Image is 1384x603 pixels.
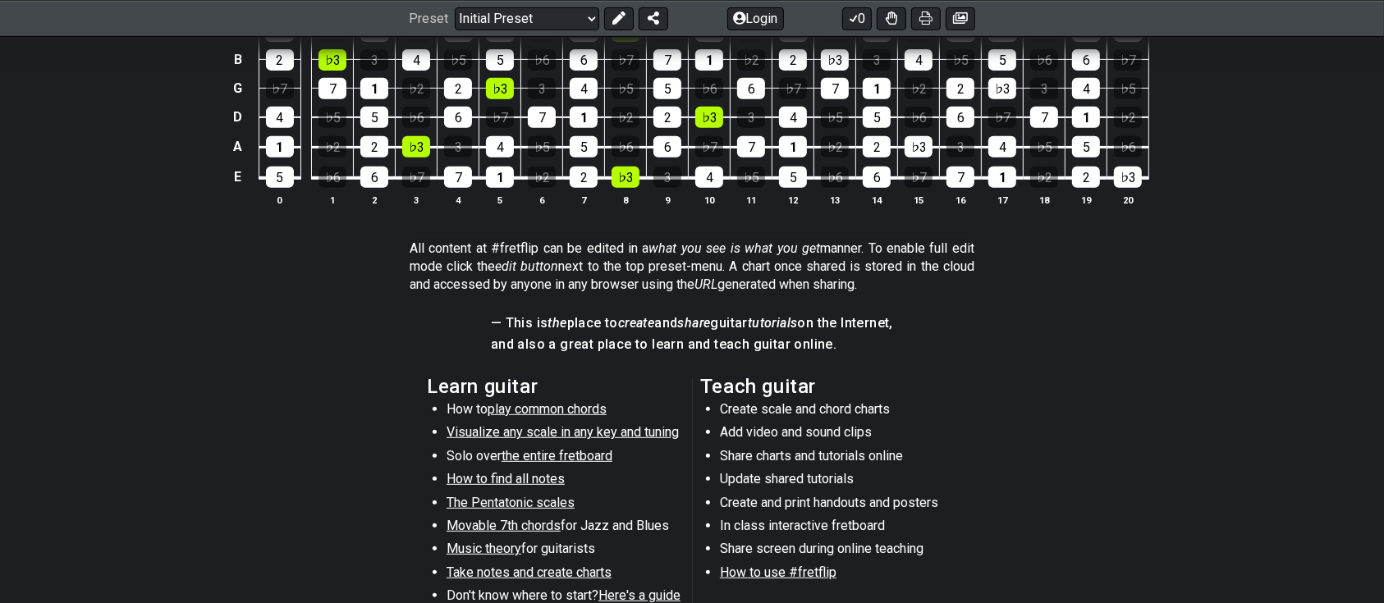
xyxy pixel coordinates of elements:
div: ♭2 [737,49,765,71]
span: Take notes and create charts [447,564,612,580]
div: 2 [946,78,974,99]
th: 8 [605,191,647,208]
div: 6 [444,107,472,128]
th: 2 [354,191,396,208]
li: Create scale and chord charts [720,400,954,423]
div: ♭3 [905,136,933,158]
div: ♭6 [612,136,639,158]
div: ♭7 [988,107,1016,128]
span: Movable 7th chords [447,518,561,533]
li: Share screen during online teaching [720,540,954,563]
div: 2 [779,49,807,71]
th: 5 [479,191,521,208]
th: 17 [982,191,1024,208]
span: the entire fretboard [502,448,612,464]
div: 6 [737,78,765,99]
td: E [228,162,248,193]
div: ♭2 [1030,167,1058,188]
div: 3 [1030,78,1058,99]
div: ♭3 [402,136,430,158]
div: ♭7 [266,78,294,99]
div: 7 [821,78,849,99]
div: 7 [319,78,346,99]
button: Edit Preset [604,7,634,30]
div: ♭5 [946,49,974,71]
div: ♭5 [444,49,472,71]
div: 7 [444,167,472,188]
div: ♭5 [737,167,765,188]
div: ♭2 [905,78,933,99]
span: Preset [409,11,448,26]
div: ♭3 [612,167,639,188]
th: 14 [856,191,898,208]
div: 1 [1072,107,1100,128]
div: ♭6 [402,107,430,128]
div: ♭6 [905,107,933,128]
div: 2 [570,167,598,188]
h4: and also a great place to learn and teach guitar online. [491,336,893,354]
div: ♭2 [1114,107,1142,128]
li: for guitarists [447,540,681,563]
div: 3 [653,167,681,188]
div: 5 [653,78,681,99]
th: 15 [898,191,940,208]
td: D [228,103,248,132]
div: 5 [779,167,807,188]
div: ♭7 [695,136,723,158]
span: The Pentatonic scales [447,495,575,510]
div: 5 [360,107,388,128]
button: Toggle Dexterity for all fretkits [877,7,906,30]
em: URL [694,276,717,292]
li: Update shared tutorials [720,470,954,493]
div: ♭2 [528,167,556,188]
td: B [228,45,248,74]
th: 13 [814,191,856,208]
span: play common chords [488,401,607,417]
div: 5 [266,167,294,188]
div: ♭6 [821,167,849,188]
li: Add video and sound clips [720,423,954,446]
th: 9 [647,191,689,208]
em: edit button [495,258,558,274]
div: 1 [863,78,891,99]
div: ♭6 [1114,136,1142,158]
div: ♭6 [695,78,723,99]
td: G [228,74,248,103]
th: 10 [689,191,731,208]
span: How to use #fretflip [720,564,836,580]
div: 1 [779,136,807,158]
li: for Jazz and Blues [447,517,681,540]
div: 6 [653,136,681,158]
div: 1 [486,167,514,188]
button: 0 [842,7,872,30]
div: ♭6 [528,49,556,71]
div: ♭5 [821,107,849,128]
div: 4 [1072,78,1100,99]
em: tutorials [748,315,798,331]
div: 7 [737,136,765,158]
li: Share charts and tutorials online [720,447,954,470]
span: How to find all notes [447,471,565,487]
span: Music theory [447,541,521,556]
td: A [228,131,248,162]
div: 4 [779,107,807,128]
div: 7 [653,49,681,71]
div: ♭7 [612,49,639,71]
div: ♭5 [1030,136,1058,158]
th: 20 [1107,191,1149,208]
button: Print [911,7,941,30]
th: 19 [1065,191,1107,208]
th: 16 [940,191,982,208]
div: 6 [570,49,598,71]
th: 3 [396,191,438,208]
div: ♭6 [1030,49,1058,71]
th: 6 [521,191,563,208]
div: ♭2 [402,78,430,99]
div: 5 [863,107,891,128]
div: ♭2 [821,136,849,158]
div: 1 [695,49,723,71]
select: Preset [455,7,599,30]
div: 4 [988,136,1016,158]
span: Visualize any scale in any key and tuning [447,424,679,440]
div: ♭7 [402,167,430,188]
